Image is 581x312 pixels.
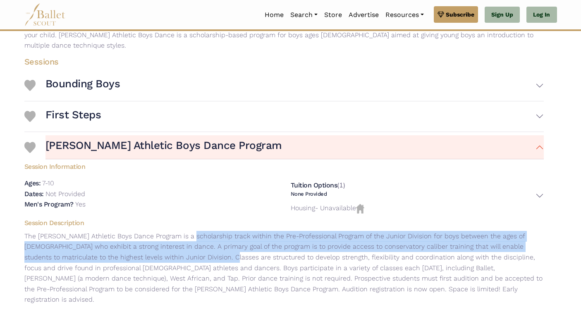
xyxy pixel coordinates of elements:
h4: Sessions [18,56,550,67]
a: Resources [382,6,427,24]
span: Housing [291,204,315,212]
h3: First Steps [45,108,101,122]
p: Not Provided [45,190,85,198]
a: Home [261,6,287,24]
a: Subscribe [434,6,478,23]
a: Sign Up [485,7,520,23]
button: [PERSON_NAME] Athletic Boys Dance Program [45,135,544,159]
img: gem.svg [438,10,444,19]
h5: Session Description [18,219,550,228]
img: Heart [24,111,36,122]
div: (1) [291,180,544,201]
h5: Dates: [24,190,44,198]
h5: Men's Program? [24,200,74,208]
img: Housing Unvailable [356,204,364,213]
p: The [PERSON_NAME] Athletic Boys Dance Program is a scholarship track within the Pre-Professional ... [18,231,550,305]
button: Bounding Boys [45,74,544,98]
h5: Tuition Options [291,181,337,189]
span: Subscribe [446,10,474,19]
a: Log In [526,7,557,23]
h6: None Provided [291,191,327,198]
h5: Session Information [18,159,550,171]
h5: Ages: [24,179,41,187]
button: None Provided [291,191,544,201]
p: Yes [75,200,86,208]
a: Search [287,6,321,24]
a: Store [321,6,345,24]
h3: Bounding Boys [45,77,120,91]
p: - Unavailable [291,203,544,214]
img: Heart [24,142,36,153]
button: First Steps [45,105,544,129]
img: Heart [24,80,36,91]
p: 7-10 [42,179,54,187]
h3: [PERSON_NAME] Athletic Boys Dance Program [45,139,282,153]
a: Advertise [345,6,382,24]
